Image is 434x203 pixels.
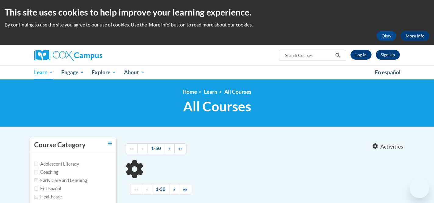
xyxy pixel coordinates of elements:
[165,143,175,154] a: Next
[88,65,120,79] a: Explore
[5,21,429,28] p: By continuing to use the site you agree to our use of cookies. Use the ‘More info’ button to read...
[410,179,429,198] iframe: Button to launch messaging window
[371,66,404,79] a: En español
[57,65,88,79] a: Engage
[142,184,152,195] a: Previous
[134,187,138,192] span: ««
[152,184,169,195] a: 1-50
[224,89,251,95] a: All Courses
[284,52,333,59] input: Search Courses
[34,161,79,167] label: Adolescent Literacy
[204,89,217,95] a: Learn
[126,143,138,154] a: Begining
[137,143,148,154] a: Previous
[173,187,175,192] span: »
[401,31,429,41] a: More Info
[350,50,372,60] a: Log In
[34,140,86,150] h3: Course Category
[380,143,403,150] span: Activities
[5,6,429,18] h2: This site uses cookies to help improve your learning experience.
[183,187,187,192] span: »»
[34,185,61,192] label: En español
[179,184,191,195] a: End
[124,69,145,76] span: About
[178,146,183,151] span: »»
[61,69,84,76] span: Engage
[120,65,149,79] a: About
[169,184,179,195] a: Next
[34,69,53,76] span: Learn
[375,69,400,75] span: En español
[183,89,197,95] a: Home
[183,98,251,114] span: All Courses
[34,50,102,61] img: Cox Campus
[34,170,38,174] input: Checkbox for Options
[376,50,400,60] a: Register
[108,140,112,147] a: Toggle collapse
[34,177,87,184] label: Early Care and Learning
[141,146,144,151] span: «
[169,146,171,151] span: »
[34,169,58,176] label: Coaching
[34,162,38,166] input: Checkbox for Options
[333,52,342,59] button: Search
[130,146,134,151] span: ««
[34,194,62,200] label: Healthcare
[34,195,38,199] input: Checkbox for Options
[92,69,116,76] span: Explore
[146,187,148,192] span: «
[34,50,150,61] a: Cox Campus
[30,65,57,79] a: Learn
[174,143,187,154] a: End
[377,31,396,41] button: Okay
[130,184,142,195] a: Begining
[34,178,38,182] input: Checkbox for Options
[34,187,38,191] input: Checkbox for Options
[147,143,165,154] a: 1-50
[25,65,409,79] div: Main menu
